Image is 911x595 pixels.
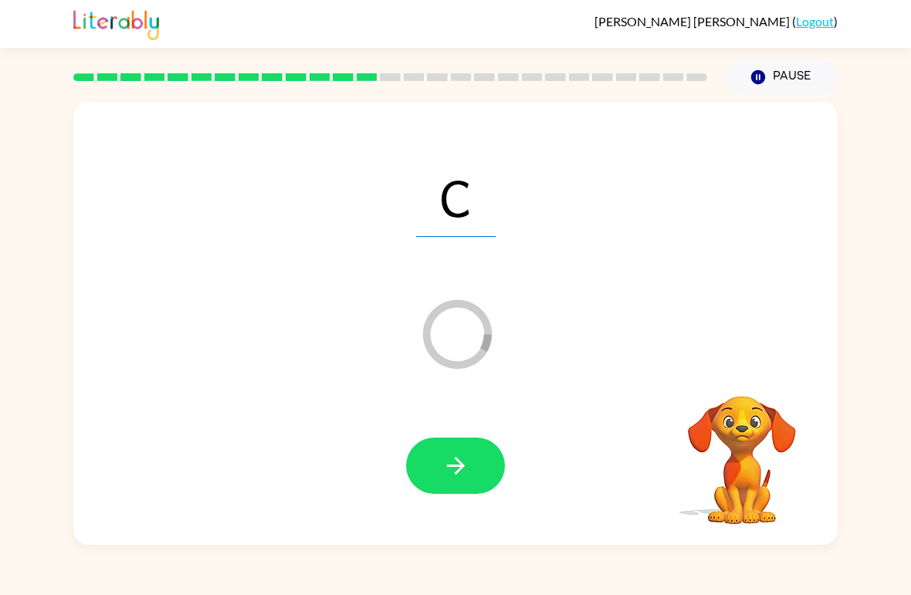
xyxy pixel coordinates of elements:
span: C [416,157,496,237]
a: Logout [796,14,834,29]
video: Your browser must support playing .mp4 files to use Literably. Please try using another browser. [665,372,819,526]
img: Literably [73,6,159,40]
span: [PERSON_NAME] [PERSON_NAME] [594,14,792,29]
button: Pause [726,59,838,95]
div: ( ) [594,14,838,29]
